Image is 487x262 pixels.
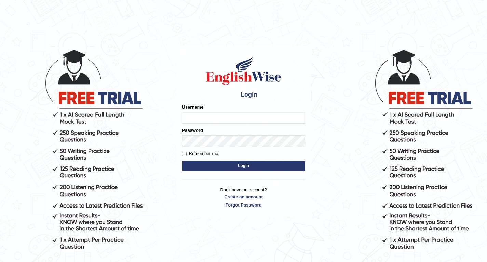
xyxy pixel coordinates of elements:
[182,150,218,157] label: Remember me
[182,194,305,200] a: Create an account
[182,152,187,156] input: Remember me
[205,55,283,86] img: Logo of English Wise sign in for intelligent practice with AI
[182,89,305,100] h4: Login
[182,202,305,208] a: Forgot Password
[182,187,305,208] p: Don't have an account?
[182,161,305,171] button: Login
[182,127,203,134] label: Password
[182,104,204,110] label: Username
